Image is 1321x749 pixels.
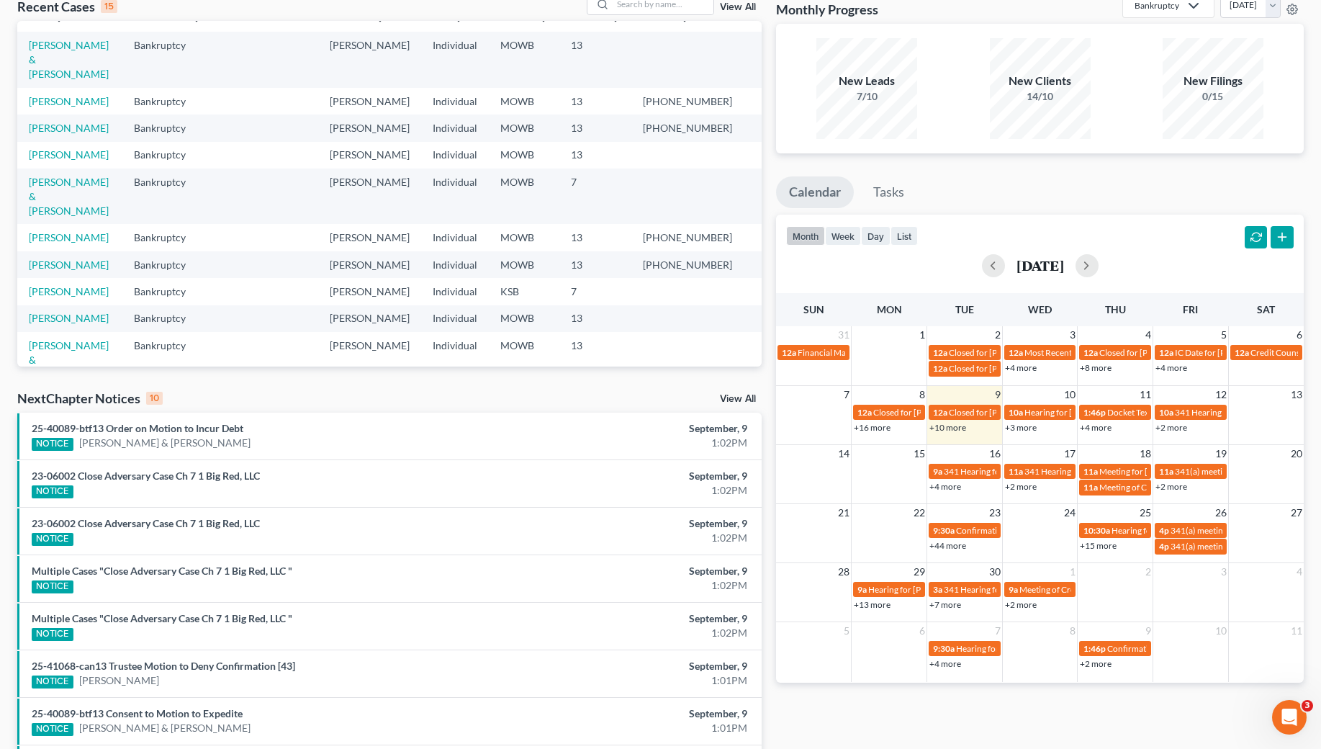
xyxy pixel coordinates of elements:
a: [PERSON_NAME] [29,312,109,324]
a: +44 more [929,540,966,551]
h2: [DATE] [1016,258,1064,273]
span: 12a [1159,347,1173,358]
span: 10:30a [1083,525,1110,536]
a: [PERSON_NAME] & [PERSON_NAME] [29,176,109,217]
span: 22 [912,504,926,521]
div: NOTICE [32,628,73,641]
span: 11a [1083,466,1098,477]
span: Meeting for [PERSON_NAME] [1099,466,1212,477]
span: Fri [1183,303,1198,315]
a: +10 more [929,422,966,433]
a: +15 more [1080,540,1117,551]
span: 12a [1235,347,1249,358]
td: MOWB [489,115,559,141]
td: Individual [421,278,489,305]
span: Closed for [PERSON_NAME] [949,407,1057,418]
div: 7/10 [816,89,917,104]
a: [PERSON_NAME] & [PERSON_NAME] [79,436,251,450]
div: 10 [146,392,163,405]
td: [PERSON_NAME] [318,278,421,305]
a: Calendar [776,176,854,208]
td: MOWB [489,251,559,278]
span: 12a [1009,347,1023,358]
span: 30 [988,563,1002,580]
div: September, 9 [518,659,747,673]
td: Individual [421,142,489,169]
span: 341 Hearing for [PERSON_NAME] [944,466,1073,477]
span: IC Date for [PERSON_NAME] [1175,347,1285,358]
td: [PHONE_NUMBER] [631,115,744,141]
span: Tue [955,303,974,315]
td: 13 [559,32,631,87]
span: Financial Management for [PERSON_NAME] [798,347,965,358]
span: 12a [933,347,947,358]
span: 12a [933,407,947,418]
a: 25-40089-btf13 Order on Motion to Incur Debt [32,422,243,434]
a: [PERSON_NAME] [29,122,109,134]
a: +4 more [1080,422,1112,433]
span: 4p [1159,541,1169,552]
td: MOWB [489,169,559,224]
span: 1 [1068,563,1077,580]
td: Bankruptcy [122,251,212,278]
span: Closed for [PERSON_NAME] [1099,347,1207,358]
td: 7 [559,169,631,224]
span: Closed for [PERSON_NAME] [873,407,981,418]
div: September, 9 [518,611,747,626]
span: 12a [782,347,796,358]
span: Meeting of Creditors for [PERSON_NAME] [1019,584,1179,595]
td: Bankruptcy [122,32,212,87]
div: NextChapter Notices [17,390,163,407]
span: 6 [1295,326,1304,344]
td: Bankruptcy [122,115,212,141]
span: 12a [857,407,872,418]
span: 27 [1289,504,1304,521]
td: Individual [421,332,489,387]
td: [PERSON_NAME] [318,142,421,169]
div: September, 9 [518,516,747,531]
td: 13 [559,88,631,115]
td: Bankruptcy [122,88,212,115]
span: 8 [1068,622,1077,640]
a: 23-06002 Close Adversary Case Ch 7 1 Big Red, LLC [32,470,260,482]
span: 9:30a [933,643,955,654]
span: 28 [837,563,851,580]
a: Typeunfold_more [433,12,463,23]
td: MOWB [489,32,559,87]
td: [PHONE_NUMBER] [631,224,744,251]
span: 1:46p [1083,407,1106,418]
a: [PERSON_NAME] [29,148,109,161]
span: 341(a) meeting for [PERSON_NAME] [1171,525,1309,536]
a: +4 more [929,658,961,669]
span: 11a [1159,466,1173,477]
a: Chapterunfold_more [571,12,620,23]
div: September, 9 [518,564,747,578]
div: September, 9 [518,707,747,721]
a: +3 more [1005,422,1037,433]
div: September, 9 [518,469,747,483]
span: Meeting of Creditors for [PERSON_NAME] [1099,482,1259,493]
div: NOTICE [32,676,73,689]
span: Sat [1257,303,1275,315]
a: [PERSON_NAME] [29,95,109,107]
td: 13 [559,115,631,141]
a: Tasks [860,176,917,208]
span: 3 [1219,563,1228,580]
span: Hearing for [PERSON_NAME] [868,584,980,595]
span: 26 [1214,504,1228,521]
div: New Filings [1163,73,1263,89]
span: 341 Hearing for [PERSON_NAME] [1024,466,1153,477]
a: Prefixunfold_more [755,12,795,23]
a: +2 more [1005,599,1037,610]
div: 1:01PM [518,721,747,735]
span: 341 Hearing for [PERSON_NAME] [1175,407,1304,418]
a: Multiple Cases "Close Adversary Case Ch 7 1 Big Red, LLC " [32,612,292,624]
a: Attorneyunfold_more [330,12,384,23]
button: list [891,226,918,246]
span: 12a [1083,347,1098,358]
div: 0/15 [1163,89,1263,104]
td: Bankruptcy [122,142,212,169]
span: 18 [1138,445,1153,462]
td: 13 [559,142,631,169]
span: 23 [988,504,1002,521]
